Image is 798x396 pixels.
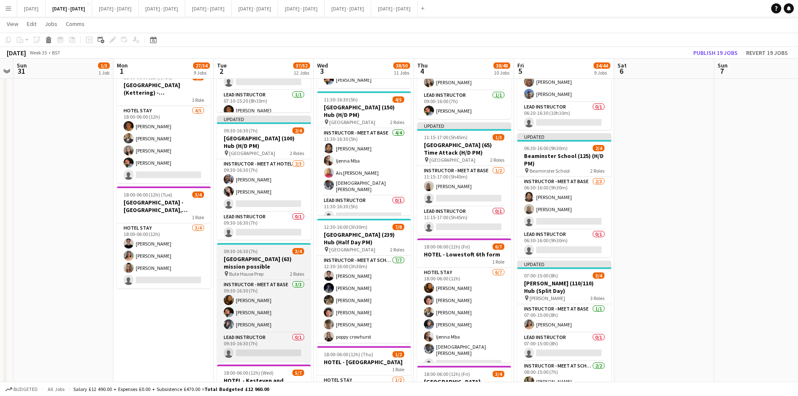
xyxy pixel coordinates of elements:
span: 6/7 [493,243,504,250]
span: Wed [317,62,328,69]
span: 18:00-06:00 (12h) (Tue) [124,192,172,198]
h3: [GEOGRAPHIC_DATA] (150) Hub (H/D PM) [317,104,411,119]
app-card-role: Hotel Stay6/718:00-06:00 (12h)[PERSON_NAME][PERSON_NAME][PERSON_NAME][PERSON_NAME]Ijenna Mba[DEMO... [417,268,511,372]
span: Mon [117,62,128,69]
span: 1/2 [393,351,404,357]
span: 37/52 [293,62,310,69]
div: Updated [517,133,611,140]
span: Beaminster School [529,168,570,174]
button: [DATE] - [DATE] [185,0,232,17]
span: All jobs [46,386,66,392]
app-card-role: Instructor - Meet at School7/712:30-16:00 (3h30m)[PERSON_NAME][PERSON_NAME][PERSON_NAME][PERSON_N... [317,256,411,357]
span: 2 [216,66,227,76]
span: 18:00-06:00 (12h) (Thu) [324,351,373,357]
span: Sun [718,62,728,69]
h3: HOTEL - Kesteven and [GEOGRAPHIC_DATA] [217,377,311,392]
app-card-role: Lead Instructor0/111:15-17:00 (5h45m) [417,207,511,235]
div: 1 Job [98,70,109,76]
app-card-role: Hotel Stay3/418:00-06:00 (12h)[PERSON_NAME][PERSON_NAME][PERSON_NAME] [117,223,211,288]
a: Edit [23,18,40,29]
span: 11:30-16:30 (5h) [324,96,358,103]
span: 1 Role [192,214,204,220]
div: BST [52,49,60,56]
span: 3/4 [493,371,504,377]
app-card-role: Lead Instructor0/111:30-16:30 (5h) [317,196,411,224]
span: 09:30-16:30 (7h) [224,248,258,254]
button: [DATE] - [DATE] [139,0,185,17]
span: Sat [617,62,627,69]
div: Updated [217,116,311,122]
h3: [GEOGRAPHIC_DATA] (239) Hub (Half Day PM) [317,231,411,246]
span: [GEOGRAPHIC_DATA] [329,119,375,125]
span: 2/4 [292,127,304,134]
app-job-card: Updated11:15-17:00 (5h45m)1/3[GEOGRAPHIC_DATA] (65) Time Attack (H/D PM) [GEOGRAPHIC_DATA]2 Roles... [417,122,511,235]
span: 09:30-16:30 (7h) [224,127,258,134]
span: 2 Roles [490,157,504,163]
span: 2 Roles [290,150,304,156]
span: 07:00-15:00 (8h) [524,272,558,279]
h3: [GEOGRAPHIC_DATA] - [GEOGRAPHIC_DATA], [GEOGRAPHIC_DATA] [117,199,211,214]
span: Tue [217,62,227,69]
h3: HOTEL - [GEOGRAPHIC_DATA] [317,358,411,366]
div: 9 Jobs [594,70,610,76]
h3: [GEOGRAPHIC_DATA] (100) Hub (H/D PM) [217,135,311,150]
span: 2 Roles [290,271,304,277]
div: Updated06:30-16:00 (9h30m)2/4Beaminster School (125) (H/D PM) Beaminster School2 RolesInstructor ... [517,133,611,257]
span: 4/5 [393,96,404,103]
div: Salary £12 490.00 + Expenses £0.00 + Subsistence £470.00 = [73,386,269,392]
button: Publish 19 jobs [690,47,741,58]
span: Thu [417,62,428,69]
span: View [7,20,18,28]
span: 6 [616,66,627,76]
span: 06:30-16:00 (9h30m) [524,145,568,151]
span: 1 [116,66,128,76]
div: Updated [517,261,611,267]
span: 18:00-06:00 (12h) (Fri) [424,243,470,250]
h3: [GEOGRAPHIC_DATA] - [GEOGRAPHIC_DATA] [417,378,511,393]
span: 4 [416,66,428,76]
span: [GEOGRAPHIC_DATA] [429,157,475,163]
h3: Beaminster School (125) (H/D PM) [517,152,611,167]
h3: [PERSON_NAME] (110/110) Hub (Split Day) [517,280,611,295]
div: Updated [417,122,511,129]
span: 31 [15,66,27,76]
span: 3 Roles [590,295,604,301]
span: 18:00-06:00 (12h) (Fri) [424,371,470,377]
span: 18:00-06:00 (12h) (Wed) [224,370,274,376]
app-card-role: Instructor - Meet at Base2/306:30-16:00 (9h30m)[PERSON_NAME][PERSON_NAME] [517,177,611,230]
div: 9 Jobs [194,70,209,76]
app-card-role: Instructor - Meet at Base1/107:00-15:00 (8h)[PERSON_NAME] [517,304,611,333]
span: 1 Role [492,259,504,265]
app-card-role: Lead Instructor0/107:00-15:00 (8h) [517,333,611,361]
span: 5/7 [292,370,304,376]
span: Jobs [45,20,57,28]
app-job-card: 18:00-06:00 (12h) (Fri)6/7HOTEL - Lowestoft 6th form1 RoleHotel Stay6/718:00-06:00 (12h)[PERSON_N... [417,238,511,362]
app-job-card: 18:00-06:00 (12h) (Tue)4/5[GEOGRAPHIC_DATA] (Kettering) - [PERSON_NAME][GEOGRAPHIC_DATA]1 RoleHot... [117,69,211,183]
span: [PERSON_NAME] [529,295,565,301]
app-card-role: Lead Instructor0/106:30-16:00 (9h30m) [517,230,611,258]
span: Bute House Prep [229,271,263,277]
div: 11 Jobs [394,70,410,76]
app-card-role: Lead Instructor0/109:30-16:30 (7h) [217,212,311,241]
div: [DATE] [7,49,26,57]
span: Total Budgeted £12 960.00 [204,386,269,392]
span: 7/8 [393,224,404,230]
app-job-card: 09:30-16:30 (7h)3/4[GEOGRAPHIC_DATA] (63) mission possible Bute House Prep2 RolesInstructor - Mee... [217,243,311,361]
app-job-card: 18:00-06:00 (12h) (Tue)3/4[GEOGRAPHIC_DATA] - [GEOGRAPHIC_DATA], [GEOGRAPHIC_DATA]1 RoleHotel Sta... [117,186,211,288]
span: 1 Role [392,366,404,373]
h3: [GEOGRAPHIC_DATA] (65) Time Attack (H/D PM) [417,141,511,156]
app-job-card: 11:30-16:30 (5h)4/5[GEOGRAPHIC_DATA] (150) Hub (H/D PM) [GEOGRAPHIC_DATA]2 RolesInstructor - Meet... [317,91,411,215]
span: 2 Roles [390,246,404,253]
app-job-card: 12:30-16:00 (3h30m)7/8[GEOGRAPHIC_DATA] (239) Hub (Half Day PM) [GEOGRAPHIC_DATA]2 RolesInstructo... [317,219,411,343]
app-card-role: Instructor - Meet at Base4/411:30-16:30 (5h)[PERSON_NAME]Ijenna MbaAis [PERSON_NAME][DEMOGRAPHIC_... [317,128,411,196]
div: 12 Jobs [294,70,310,76]
app-job-card: Updated07:00-15:00 (8h)3/4[PERSON_NAME] (110/110) Hub (Split Day) [PERSON_NAME]3 RolesInstructor ... [517,261,611,385]
app-card-role: Lead Instructor1/109:00-16:00 (7h)[PERSON_NAME] [417,91,511,119]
